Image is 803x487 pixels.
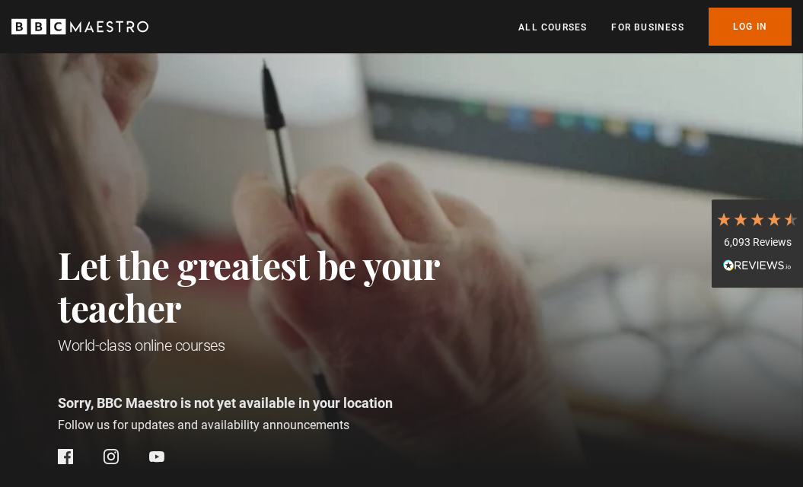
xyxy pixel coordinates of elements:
[611,20,684,35] a: For business
[58,416,507,434] p: Follow us for updates and availability announcements
[715,211,799,228] div: 4.7 Stars
[712,199,803,288] div: 6,093 ReviewsRead All Reviews
[518,20,587,35] a: All Courses
[11,15,148,38] svg: BBC Maestro
[709,8,792,46] a: Log In
[715,258,799,276] div: Read All Reviews
[518,8,792,46] nav: Primary
[58,243,507,329] h2: Let the greatest be your teacher
[58,393,507,413] p: Sorry, BBC Maestro is not yet available in your location
[58,335,507,356] h1: World-class online courses
[715,235,799,250] div: 6,093 Reviews
[723,259,792,270] img: REVIEWS.io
